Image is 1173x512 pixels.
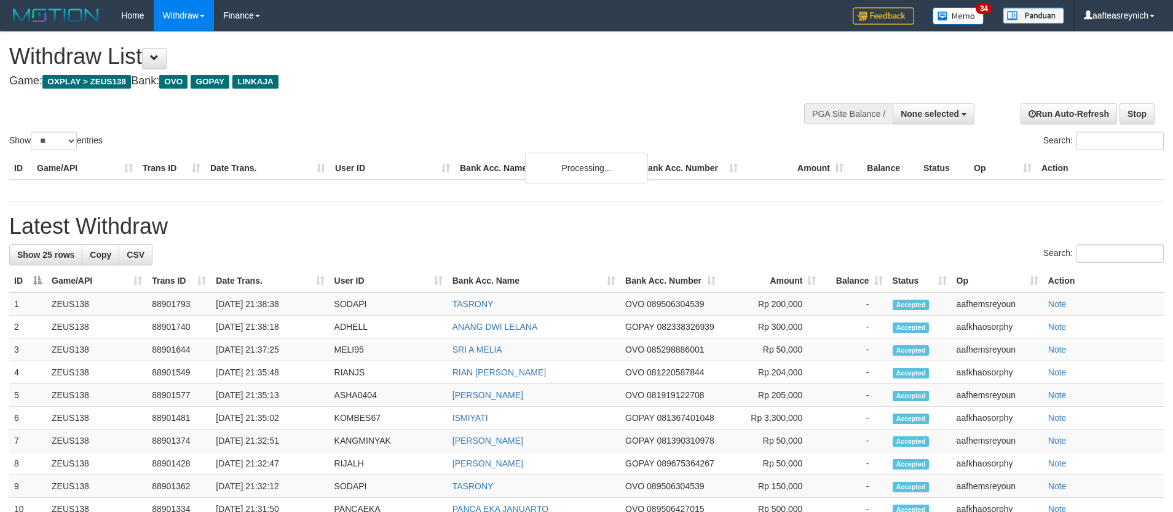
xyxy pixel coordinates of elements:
[525,153,648,183] div: Processing...
[147,292,211,316] td: 88901793
[232,75,278,89] span: LINKAJA
[821,361,887,384] td: -
[330,430,448,452] td: KANGMINYAK
[42,75,131,89] span: OXPLAY > ZEUS138
[47,407,147,430] td: ZEUS138
[147,384,211,407] td: 88901577
[969,157,1037,180] th: Op
[330,407,448,430] td: KOMBES67
[452,436,523,446] a: [PERSON_NAME]
[211,338,329,361] td: [DATE] 21:37:25
[647,481,704,491] span: Copy 089506304539 to clipboard
[743,157,848,180] th: Amount
[1048,299,1067,309] a: Note
[211,270,329,292] th: Date Trans.: activate to sort column ascending
[821,292,887,316] td: -
[9,430,47,452] td: 7
[9,44,770,69] h1: Withdraw List
[452,481,494,491] a: TASRONY
[82,244,119,265] a: Copy
[821,338,887,361] td: -
[625,322,654,332] span: GOPAY
[330,316,448,338] td: ADHELL
[330,452,448,475] td: RIJALH
[952,384,1043,407] td: aafhemsreyoun
[47,316,147,338] td: ZEUS138
[721,316,821,338] td: Rp 300,000
[452,345,502,354] a: SRI A MELIA
[1076,132,1164,150] input: Search:
[657,436,714,446] span: Copy 081390310978 to clipboard
[625,299,644,309] span: OVO
[17,250,74,260] span: Show 25 rows
[620,270,721,292] th: Bank Acc. Number: activate to sort column ascending
[330,270,448,292] th: User ID: activate to sort column ascending
[127,250,144,260] span: CSV
[952,430,1043,452] td: aafhemsreyoun
[821,384,887,407] td: -
[647,345,704,354] span: Copy 085298886001 to clipboard
[893,322,930,333] span: Accepted
[47,475,147,498] td: ZEUS138
[952,292,1043,316] td: aafhemsreyoun
[9,75,770,87] h4: Game: Bank:
[330,384,448,407] td: ASHA0404
[893,368,930,378] span: Accepted
[1043,132,1164,150] label: Search:
[1037,157,1164,180] th: Action
[1048,345,1067,354] a: Note
[952,407,1043,430] td: aafkhaosorphy
[893,345,930,356] span: Accepted
[657,413,714,423] span: Copy 081367401048 to clipboard
[804,103,893,124] div: PGA Site Balance /
[147,475,211,498] td: 88901362
[721,361,821,384] td: Rp 204,000
[625,413,654,423] span: GOPAY
[625,481,644,491] span: OVO
[1048,436,1067,446] a: Note
[147,361,211,384] td: 88901549
[721,475,821,498] td: Rp 150,000
[9,407,47,430] td: 6
[330,292,448,316] td: SODAPI
[452,413,488,423] a: ISMIYATI
[1048,458,1067,468] a: Note
[1003,7,1064,24] img: panduan.png
[625,367,644,377] span: OVO
[9,361,47,384] td: 4
[9,157,32,180] th: ID
[452,299,494,309] a: TASRONY
[452,367,546,377] a: RIAN [PERSON_NAME]
[952,338,1043,361] td: aafhemsreyoun
[647,299,704,309] span: Copy 089506304539 to clipboard
[893,414,930,424] span: Accepted
[721,338,821,361] td: Rp 50,000
[893,391,930,401] span: Accepted
[147,430,211,452] td: 88901374
[330,361,448,384] td: RIANJS
[1043,244,1164,263] label: Search:
[952,475,1043,498] td: aafhemsreyoun
[211,475,329,498] td: [DATE] 21:32:12
[119,244,152,265] a: CSV
[1120,103,1155,124] a: Stop
[455,157,637,180] th: Bank Acc. Name
[9,475,47,498] td: 9
[9,6,103,25] img: MOTION_logo.png
[9,452,47,475] td: 8
[9,384,47,407] td: 5
[1048,481,1067,491] a: Note
[211,292,329,316] td: [DATE] 21:38:38
[721,292,821,316] td: Rp 200,000
[9,270,47,292] th: ID: activate to sort column descending
[888,270,952,292] th: Status: activate to sort column ascending
[1076,244,1164,263] input: Search:
[1043,270,1164,292] th: Action
[853,7,914,25] img: Feedback.jpg
[952,316,1043,338] td: aafkhaosorphy
[47,452,147,475] td: ZEUS138
[625,436,654,446] span: GOPAY
[821,407,887,430] td: -
[47,430,147,452] td: ZEUS138
[211,384,329,407] td: [DATE] 21:35:13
